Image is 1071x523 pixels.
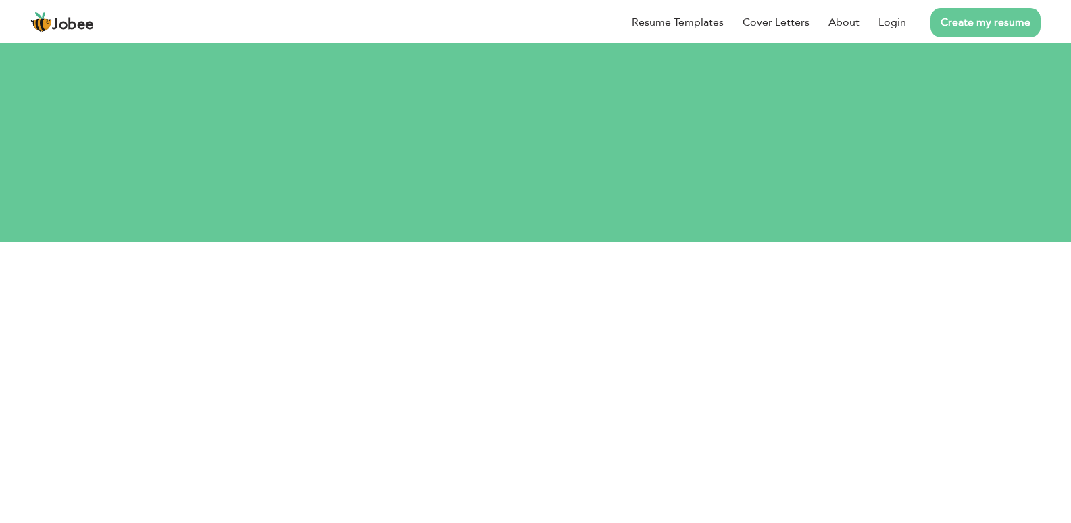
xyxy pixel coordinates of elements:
[632,14,724,30] a: Resume Templates
[52,18,94,32] span: Jobee
[930,8,1041,37] a: Create my resume
[30,12,94,33] a: Jobee
[743,14,810,30] a: Cover Letters
[828,14,860,30] a: About
[878,14,906,30] a: Login
[30,12,52,33] img: jobee.io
